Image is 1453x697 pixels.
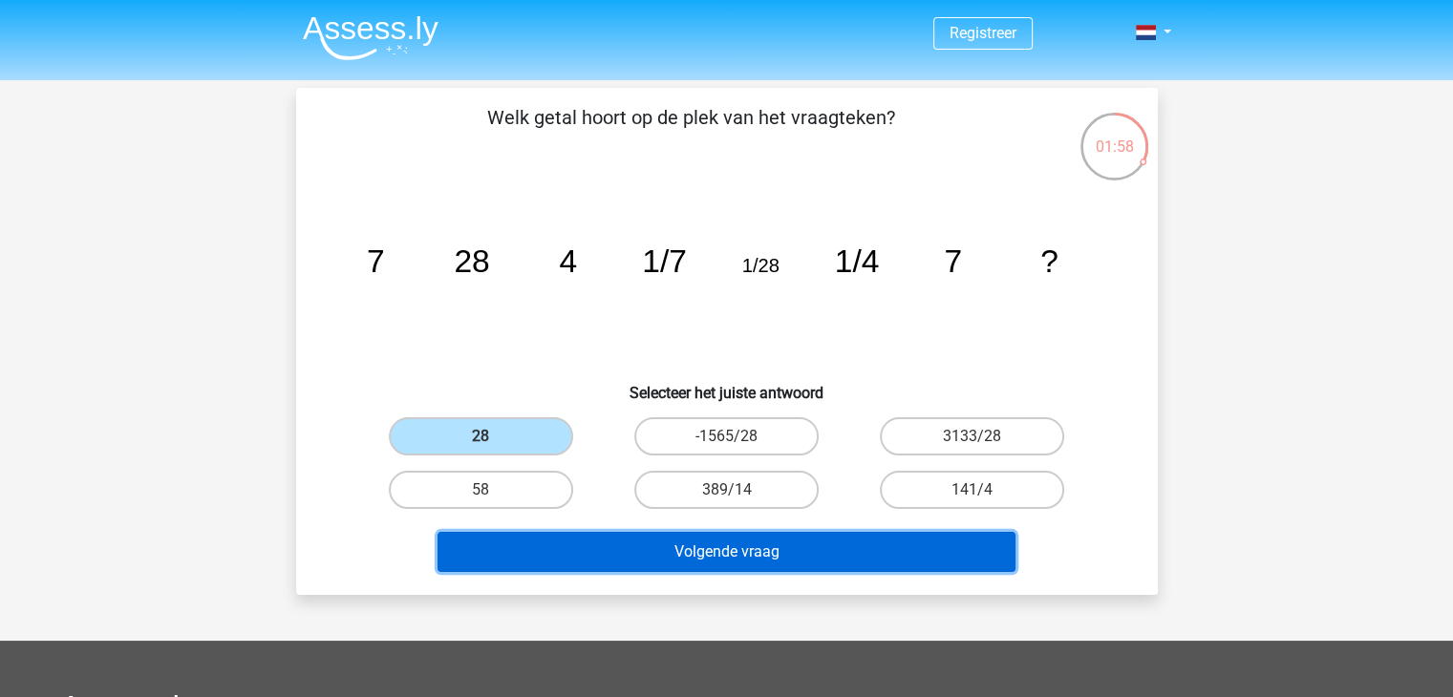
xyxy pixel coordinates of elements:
[389,471,573,509] label: 58
[634,417,819,455] label: -1565/28
[741,255,779,276] tspan: 1/28
[1079,111,1150,158] div: 01:58
[389,417,573,455] label: 28
[950,24,1016,42] a: Registreer
[559,243,577,279] tspan: 4
[634,471,819,509] label: 389/14
[1040,243,1058,279] tspan: ?
[834,243,879,279] tspan: 1/4
[642,243,687,279] tspan: 1/7
[327,369,1127,402] h6: Selecteer het juiste antwoord
[366,243,384,279] tspan: 7
[944,243,962,279] tspan: 7
[454,243,489,279] tspan: 28
[438,532,1015,572] button: Volgende vraag
[327,103,1056,160] p: Welk getal hoort op de plek van het vraagteken?
[880,417,1064,455] label: 3133/28
[303,15,438,60] img: Assessly
[880,471,1064,509] label: 141/4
